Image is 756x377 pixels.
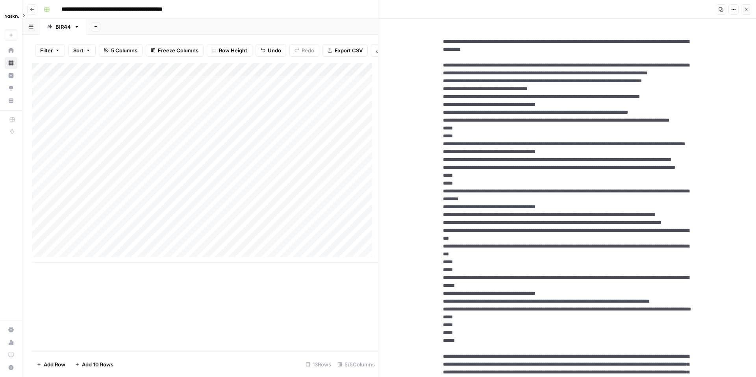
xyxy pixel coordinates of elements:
a: Browse [5,57,17,69]
a: Usage [5,336,17,349]
span: 5 Columns [111,46,137,54]
a: Your Data [5,94,17,107]
a: Learning Hub [5,349,17,361]
span: Undo [268,46,281,54]
button: Redo [289,44,319,57]
span: Add 10 Rows [82,360,113,368]
button: Filter [35,44,65,57]
div: 5/5 Columns [334,358,378,371]
span: Redo [302,46,314,54]
span: Filter [40,46,53,54]
div: 13 Rows [302,358,334,371]
span: Export CSV [335,46,363,54]
button: Undo [256,44,286,57]
button: Freeze Columns [146,44,204,57]
span: Add Row [44,360,65,368]
button: Workspace: Haskn [5,6,17,26]
button: Export CSV [322,44,368,57]
a: Settings [5,323,17,336]
a: BIR44 [40,19,86,35]
a: Home [5,44,17,57]
span: Sort [73,46,83,54]
button: Help + Support [5,361,17,374]
a: Opportunities [5,82,17,94]
div: BIR44 [56,23,71,31]
span: Row Height [219,46,247,54]
button: Add Row [32,358,70,371]
a: Insights [5,69,17,82]
button: Add 10 Rows [70,358,118,371]
button: Row Height [207,44,252,57]
img: Haskn Logo [5,9,19,23]
button: 5 Columns [99,44,143,57]
span: Freeze Columns [158,46,198,54]
button: Sort [68,44,96,57]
